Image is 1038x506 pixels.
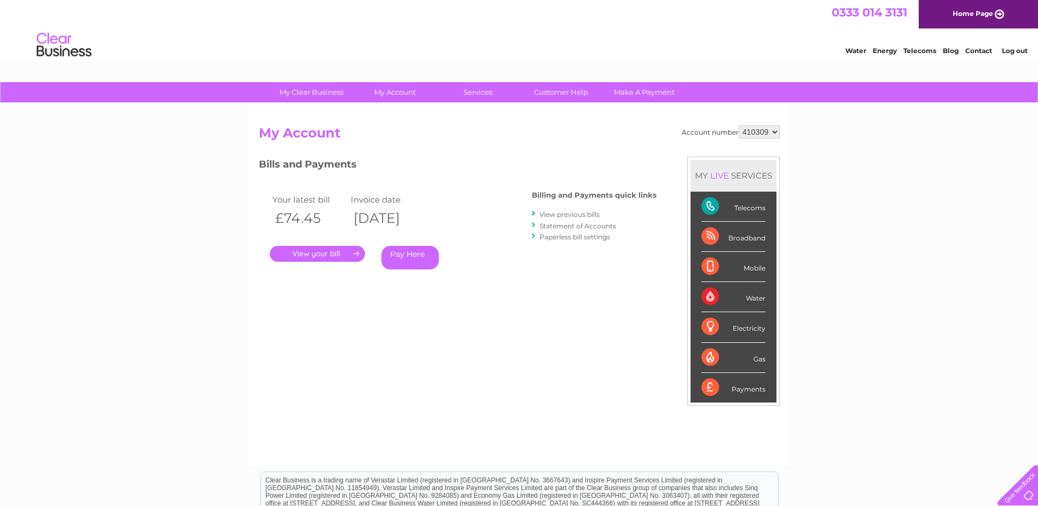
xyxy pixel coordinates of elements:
[682,125,780,139] div: Account number
[701,343,766,373] div: Gas
[270,246,365,262] a: .
[259,125,780,146] h2: My Account
[540,210,600,219] a: View previous bills
[259,157,657,176] h3: Bills and Payments
[903,47,936,55] a: Telecoms
[701,252,766,282] div: Mobile
[832,5,907,19] a: 0333 014 3131
[350,82,440,102] a: My Account
[1002,47,1028,55] a: Log out
[943,47,959,55] a: Blog
[701,312,766,342] div: Electricity
[873,47,897,55] a: Energy
[691,160,776,191] div: MY SERVICES
[845,47,866,55] a: Water
[965,47,992,55] a: Contact
[701,222,766,252] div: Broadband
[701,373,766,403] div: Payments
[701,282,766,312] div: Water
[701,192,766,222] div: Telecoms
[516,82,606,102] a: Customer Help
[433,82,523,102] a: Services
[270,207,349,229] th: £74.45
[708,170,731,181] div: LIVE
[266,82,357,102] a: My Clear Business
[381,246,439,269] a: Pay Here
[261,6,778,53] div: Clear Business is a trading name of Verastar Limited (registered in [GEOGRAPHIC_DATA] No. 3667643...
[270,192,349,207] td: Your latest bill
[599,82,689,102] a: Make A Payment
[348,207,427,229] th: [DATE]
[540,233,610,241] a: Paperless bill settings
[532,191,657,199] h4: Billing and Payments quick links
[36,28,92,62] img: logo.png
[348,192,427,207] td: Invoice date
[540,222,616,230] a: Statement of Accounts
